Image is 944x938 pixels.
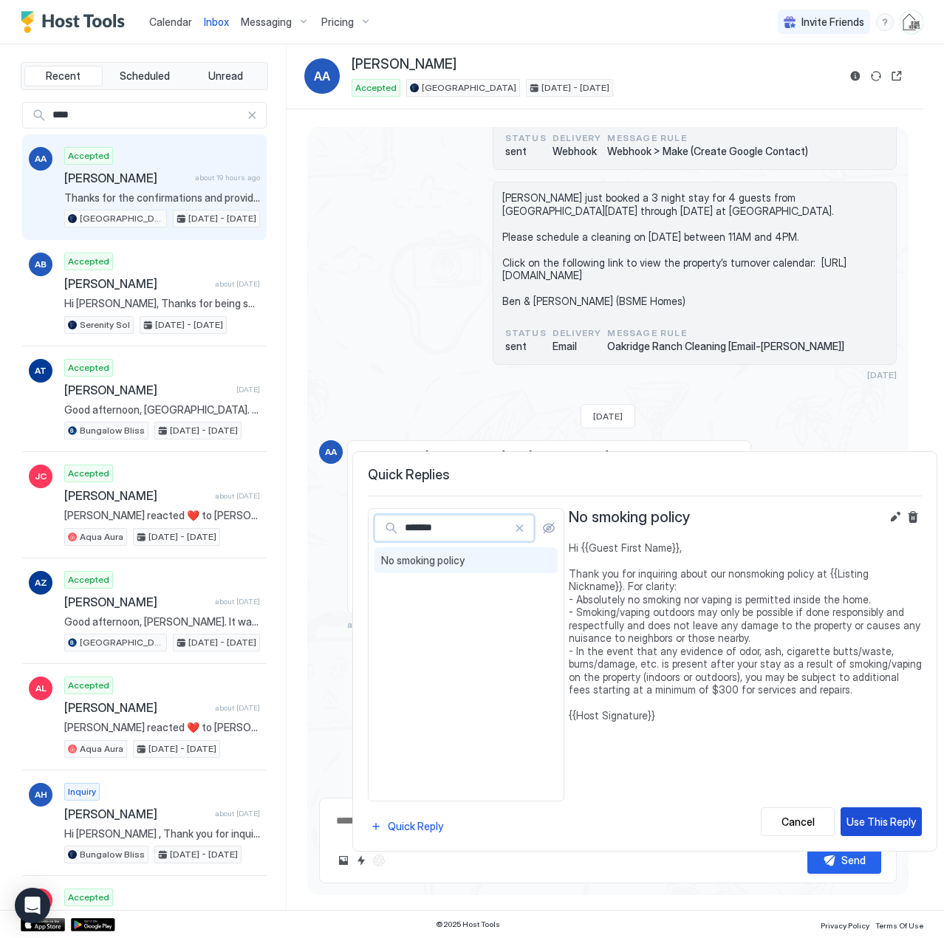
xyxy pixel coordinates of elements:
[368,467,922,484] span: Quick Replies
[904,508,922,526] button: Delete
[381,554,551,567] span: No smoking policy
[388,818,443,834] div: Quick Reply
[569,508,691,527] span: No smoking policy
[15,888,50,923] div: Open Intercom Messenger
[399,516,514,541] input: Input Field
[841,807,922,836] button: Use This Reply
[886,508,904,526] button: Edit
[846,814,916,829] div: Use This Reply
[540,519,558,537] button: Show all quick replies
[569,541,922,722] span: Hi {{Guest First Name}}, Thank you for inquiring about our nonsmoking policy at {{Listing Nicknam...
[368,816,445,836] button: Quick Reply
[781,814,815,829] div: Cancel
[761,807,835,836] button: Cancel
